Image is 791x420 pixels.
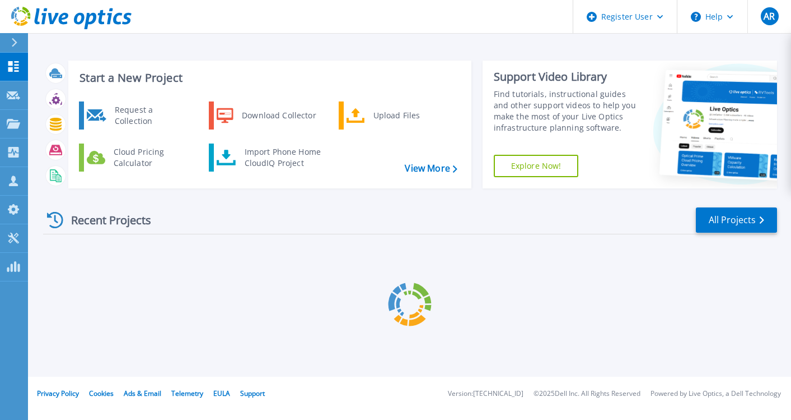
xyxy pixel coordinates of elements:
li: Powered by Live Optics, a Dell Technology [650,390,781,398]
a: Privacy Policy [37,389,79,398]
a: Cookies [89,389,114,398]
a: View More [405,163,457,174]
div: Cloud Pricing Calculator [108,146,191,169]
a: Ads & Email [124,389,161,398]
div: Download Collector [236,104,321,127]
div: Find tutorials, instructional guides and other support videos to help you make the most of your L... [494,89,641,133]
a: Explore Now! [494,155,579,177]
div: Recent Projects [43,206,166,234]
li: © 2025 Dell Inc. All Rights Reserved [533,390,640,398]
h3: Start a New Project [79,72,457,84]
a: Request a Collection [79,101,194,130]
a: Telemetry [171,389,203,398]
div: Request a Collection [109,104,191,127]
a: Cloud Pricing Calculator [79,144,194,172]
a: All Projects [696,207,777,233]
div: Import Phone Home CloudIQ Project [239,146,326,169]
a: EULA [213,389,230,398]
a: Support [240,389,265,398]
div: Upload Files [368,104,451,127]
div: Support Video Library [494,70,641,84]
li: Version: [TECHNICAL_ID] [448,390,523,398]
a: Upload Files [339,101,453,130]
a: Download Collector [209,101,324,130]
span: AR [764,12,775,21]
